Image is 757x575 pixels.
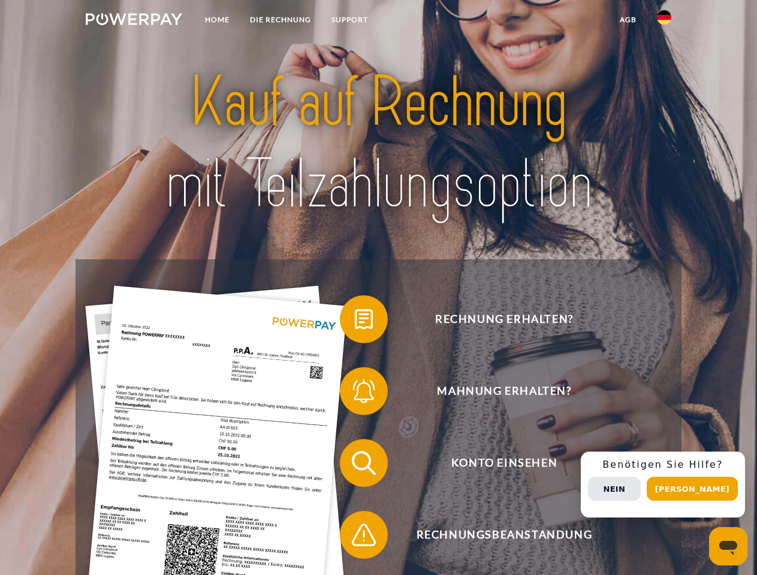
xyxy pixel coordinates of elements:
button: Konto einsehen [340,439,652,487]
h3: Benötigen Sie Hilfe? [588,459,738,471]
img: qb_bell.svg [349,376,379,406]
button: [PERSON_NAME] [647,477,738,501]
img: de [657,10,671,25]
iframe: Schaltfläche zum Öffnen des Messaging-Fensters [709,527,747,565]
span: Konto einsehen [357,439,651,487]
img: qb_bill.svg [349,304,379,334]
a: Home [195,9,240,31]
span: Rechnung erhalten? [357,295,651,343]
img: title-powerpay_de.svg [114,57,643,229]
button: Nein [588,477,641,501]
a: SUPPORT [321,9,378,31]
div: Schnellhilfe [581,452,745,517]
img: qb_warning.svg [349,520,379,550]
span: Rechnungsbeanstandung [357,511,651,559]
img: qb_search.svg [349,448,379,478]
img: logo-powerpay-white.svg [86,13,182,25]
a: DIE RECHNUNG [240,9,321,31]
a: agb [610,9,647,31]
button: Rechnung erhalten? [340,295,652,343]
span: Mahnung erhalten? [357,367,651,415]
button: Mahnung erhalten? [340,367,652,415]
button: Rechnungsbeanstandung [340,511,652,559]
